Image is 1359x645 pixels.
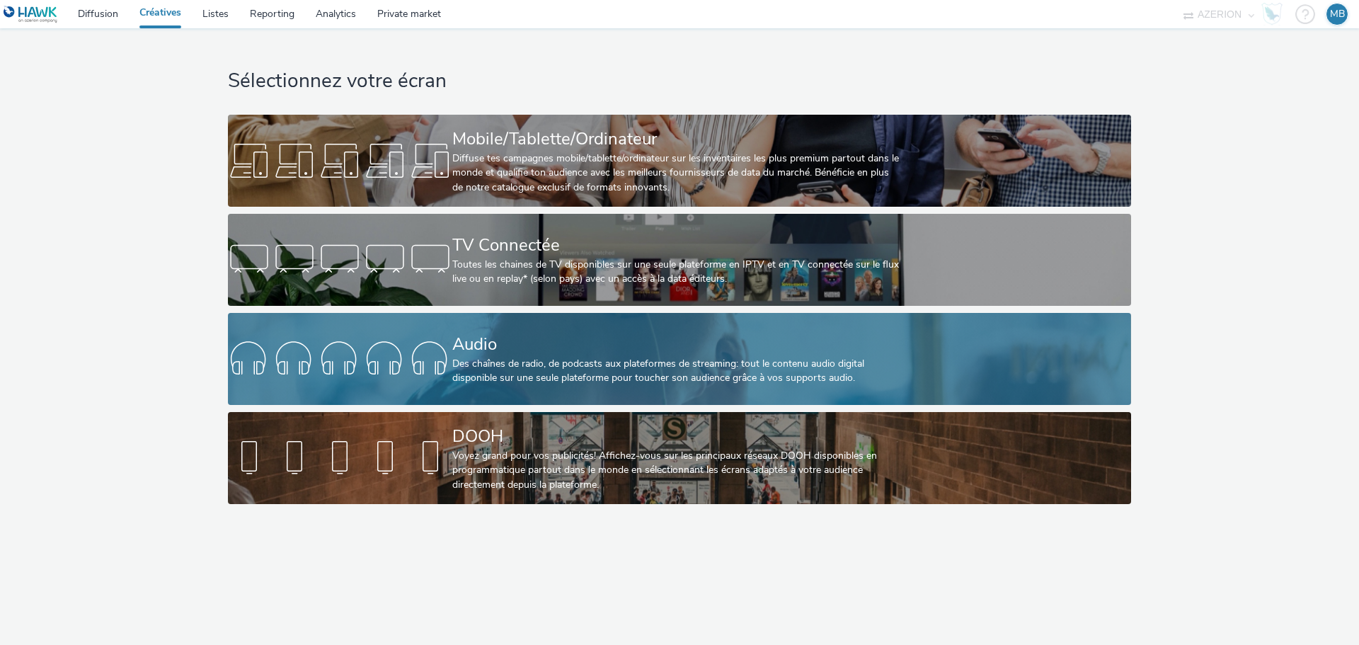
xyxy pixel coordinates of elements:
[4,6,58,23] img: undefined Logo
[228,68,1130,95] h1: Sélectionnez votre écran
[452,332,901,357] div: Audio
[1330,4,1345,25] div: MB
[452,258,901,287] div: Toutes les chaines de TV disponibles sur une seule plateforme en IPTV et en TV connectée sur le f...
[1261,3,1283,25] img: Hawk Academy
[1261,3,1288,25] a: Hawk Academy
[452,449,901,492] div: Voyez grand pour vos publicités! Affichez-vous sur les principaux réseaux DOOH disponibles en pro...
[228,214,1130,306] a: TV ConnectéeToutes les chaines de TV disponibles sur une seule plateforme en IPTV et en TV connec...
[452,127,901,152] div: Mobile/Tablette/Ordinateur
[452,233,901,258] div: TV Connectée
[452,152,901,195] div: Diffuse tes campagnes mobile/tablette/ordinateur sur les inventaires les plus premium partout dan...
[228,412,1130,504] a: DOOHVoyez grand pour vos publicités! Affichez-vous sur les principaux réseaux DOOH disponibles en...
[228,313,1130,405] a: AudioDes chaînes de radio, de podcasts aux plateformes de streaming: tout le contenu audio digita...
[452,424,901,449] div: DOOH
[228,115,1130,207] a: Mobile/Tablette/OrdinateurDiffuse tes campagnes mobile/tablette/ordinateur sur les inventaires le...
[452,357,901,386] div: Des chaînes de radio, de podcasts aux plateformes de streaming: tout le contenu audio digital dis...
